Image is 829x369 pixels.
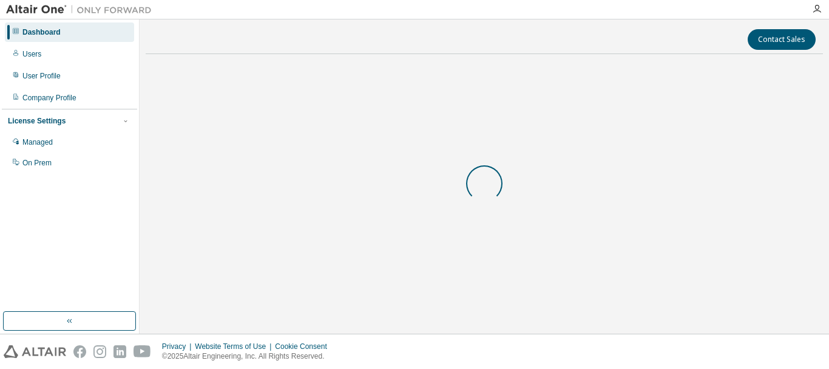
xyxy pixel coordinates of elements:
[113,345,126,358] img: linkedin.svg
[162,342,195,351] div: Privacy
[134,345,151,358] img: youtube.svg
[73,345,86,358] img: facebook.svg
[22,49,41,59] div: Users
[93,345,106,358] img: instagram.svg
[195,342,275,351] div: Website Terms of Use
[22,71,61,81] div: User Profile
[8,116,66,126] div: License Settings
[4,345,66,358] img: altair_logo.svg
[22,93,76,103] div: Company Profile
[275,342,334,351] div: Cookie Consent
[162,351,334,362] p: © 2025 Altair Engineering, Inc. All Rights Reserved.
[22,137,53,147] div: Managed
[22,158,52,168] div: On Prem
[6,4,158,16] img: Altair One
[22,27,61,37] div: Dashboard
[748,29,816,50] button: Contact Sales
